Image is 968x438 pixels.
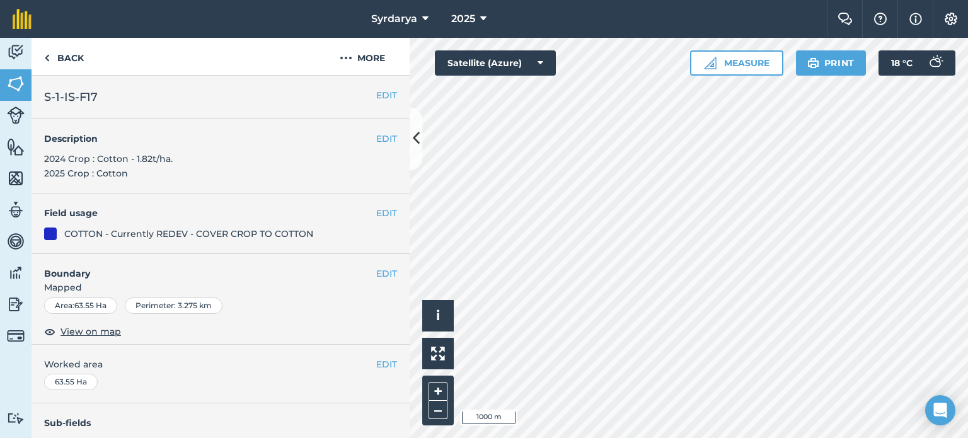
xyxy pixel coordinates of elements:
[44,50,50,66] img: svg+xml;base64,PHN2ZyB4bWxucz0iaHR0cDovL3d3dy53My5vcmcvMjAwMC9zdmciIHdpZHRoPSI5IiBoZWlnaHQ9IjI0Ii...
[7,200,25,219] img: svg+xml;base64,PD94bWwgdmVyc2lvbj0iMS4wIiBlbmNvZGluZz0idXRmLTgiPz4KPCEtLSBHZW5lcmF0b3I6IEFkb2JlIE...
[376,267,397,280] button: EDIT
[44,324,55,339] img: svg+xml;base64,PHN2ZyB4bWxucz0iaHR0cDovL3d3dy53My5vcmcvMjAwMC9zdmciIHdpZHRoPSIxOCIgaGVpZ2h0PSIyNC...
[704,57,717,69] img: Ruler icon
[909,11,922,26] img: svg+xml;base64,PHN2ZyB4bWxucz0iaHR0cDovL3d3dy53My5vcmcvMjAwMC9zdmciIHdpZHRoPSIxNyIgaGVpZ2h0PSIxNy...
[807,55,819,71] img: svg+xml;base64,PHN2ZyB4bWxucz0iaHR0cDovL3d3dy53My5vcmcvMjAwMC9zdmciIHdpZHRoPSIxOSIgaGVpZ2h0PSIyNC...
[7,232,25,251] img: svg+xml;base64,PD94bWwgdmVyc2lvbj0iMS4wIiBlbmNvZGluZz0idXRmLTgiPz4KPCEtLSBHZW5lcmF0b3I6IEFkb2JlIE...
[376,132,397,146] button: EDIT
[7,263,25,282] img: svg+xml;base64,PD94bWwgdmVyc2lvbj0iMS4wIiBlbmNvZGluZz0idXRmLTgiPz4KPCEtLSBHZW5lcmF0b3I6IEFkb2JlIE...
[376,357,397,371] button: EDIT
[7,412,25,424] img: svg+xml;base64,PD94bWwgdmVyc2lvbj0iMS4wIiBlbmNvZGluZz0idXRmLTgiPz4KPCEtLSBHZW5lcmF0b3I6IEFkb2JlIE...
[340,50,352,66] img: svg+xml;base64,PHN2ZyB4bWxucz0iaHR0cDovL3d3dy53My5vcmcvMjAwMC9zdmciIHdpZHRoPSIyMCIgaGVpZ2h0PSIyNC...
[431,347,445,360] img: Four arrows, one pointing top left, one top right, one bottom right and the last bottom left
[44,153,173,178] span: 2024 Crop : Cotton - 1.82t/ha. 2025 Crop : Cotton
[435,50,556,76] button: Satellite (Azure)
[7,169,25,188] img: svg+xml;base64,PHN2ZyB4bWxucz0iaHR0cDovL3d3dy53My5vcmcvMjAwMC9zdmciIHdpZHRoPSI1NiIgaGVpZ2h0PSI2MC...
[125,297,222,314] div: Perimeter : 3.275 km
[60,325,121,338] span: View on map
[429,401,447,419] button: –
[44,324,121,339] button: View on map
[371,11,417,26] span: Syrdarya
[44,88,98,106] span: S-1-IS-F17
[44,357,397,371] span: Worked area
[44,297,117,314] div: Area : 63.55 Ha
[873,13,888,25] img: A question mark icon
[32,416,410,430] h4: Sub-fields
[7,327,25,345] img: svg+xml;base64,PD94bWwgdmVyc2lvbj0iMS4wIiBlbmNvZGluZz0idXRmLTgiPz4KPCEtLSBHZW5lcmF0b3I6IEFkb2JlIE...
[7,137,25,156] img: svg+xml;base64,PHN2ZyB4bWxucz0iaHR0cDovL3d3dy53My5vcmcvMjAwMC9zdmciIHdpZHRoPSI1NiIgaGVpZ2h0PSI2MC...
[64,227,313,241] div: COTTON - Currently REDEV - COVER CROP TO COTTON
[7,107,25,124] img: svg+xml;base64,PD94bWwgdmVyc2lvbj0iMS4wIiBlbmNvZGluZz0idXRmLTgiPz4KPCEtLSBHZW5lcmF0b3I6IEFkb2JlIE...
[796,50,867,76] button: Print
[7,74,25,93] img: svg+xml;base64,PHN2ZyB4bWxucz0iaHR0cDovL3d3dy53My5vcmcvMjAwMC9zdmciIHdpZHRoPSI1NiIgaGVpZ2h0PSI2MC...
[451,11,475,26] span: 2025
[44,206,376,220] h4: Field usage
[32,38,96,75] a: Back
[44,132,397,146] h4: Description
[879,50,955,76] button: 18 °C
[838,13,853,25] img: Two speech bubbles overlapping with the left bubble in the forefront
[32,280,410,294] span: Mapped
[376,88,397,102] button: EDIT
[32,254,376,280] h4: Boundary
[422,300,454,331] button: i
[923,50,948,76] img: svg+xml;base64,PD94bWwgdmVyc2lvbj0iMS4wIiBlbmNvZGluZz0idXRmLTgiPz4KPCEtLSBHZW5lcmF0b3I6IEFkb2JlIE...
[7,43,25,62] img: svg+xml;base64,PD94bWwgdmVyc2lvbj0iMS4wIiBlbmNvZGluZz0idXRmLTgiPz4KPCEtLSBHZW5lcmF0b3I6IEFkb2JlIE...
[13,9,32,29] img: fieldmargin Logo
[436,308,440,323] span: i
[690,50,783,76] button: Measure
[376,206,397,220] button: EDIT
[429,382,447,401] button: +
[943,13,959,25] img: A cog icon
[315,38,410,75] button: More
[891,50,913,76] span: 18 ° C
[925,395,955,425] div: Open Intercom Messenger
[7,295,25,314] img: svg+xml;base64,PD94bWwgdmVyc2lvbj0iMS4wIiBlbmNvZGluZz0idXRmLTgiPz4KPCEtLSBHZW5lcmF0b3I6IEFkb2JlIE...
[44,374,98,390] div: 63.55 Ha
